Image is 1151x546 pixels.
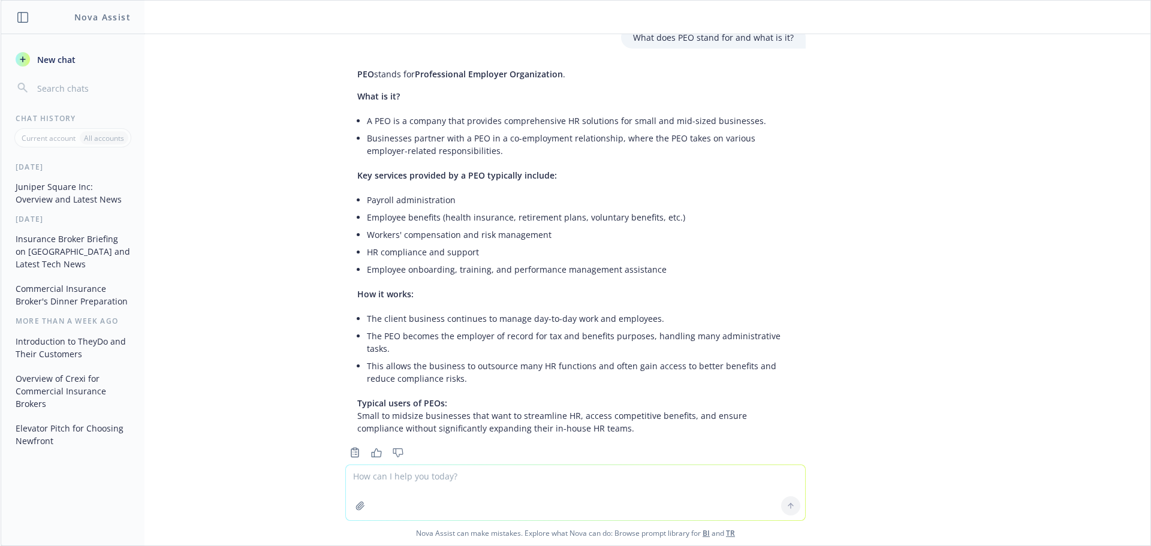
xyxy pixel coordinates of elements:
[367,112,794,129] li: A PEO is a company that provides comprehensive HR solutions for small and mid-sized businesses.
[367,226,794,243] li: Workers' compensation and risk management
[357,91,400,102] span: What is it?
[367,191,794,209] li: Payroll administration
[367,243,794,261] li: HR compliance and support
[22,133,76,143] p: Current account
[633,31,794,44] p: What does PEO stand for and what is it?
[357,288,414,300] span: How it works:
[357,170,557,181] span: Key services provided by a PEO typically include:
[11,49,135,70] button: New chat
[35,53,76,66] span: New chat
[11,331,135,364] button: Introduction to TheyDo and Their Customers
[357,397,794,435] p: Small to midsize businesses that want to streamline HR, access competitive benefits, and ensure c...
[349,447,360,458] svg: Copy to clipboard
[367,129,794,159] li: Businesses partner with a PEO in a co-employment relationship, where the PEO takes on various emp...
[84,133,124,143] p: All accounts
[388,444,408,461] button: Thumbs down
[415,68,563,80] span: Professional Employer Organization
[11,229,135,274] button: Insurance Broker Briefing on [GEOGRAPHIC_DATA] and Latest Tech News
[367,357,794,387] li: This allows the business to outsource many HR functions and often gain access to better benefits ...
[35,80,130,96] input: Search chats
[367,310,794,327] li: The client business continues to manage day-to-day work and employees.
[367,209,794,226] li: Employee benefits (health insurance, retirement plans, voluntary benefits, etc.)
[357,68,794,80] p: stands for .
[703,528,710,538] a: BI
[1,214,144,224] div: [DATE]
[1,162,144,172] div: [DATE]
[1,316,144,326] div: More than a week ago
[11,177,135,209] button: Juniper Square Inc: Overview and Latest News
[367,261,794,278] li: Employee onboarding, training, and performance management assistance
[367,327,794,357] li: The PEO becomes the employer of record for tax and benefits purposes, handling many administrativ...
[726,528,735,538] a: TR
[5,521,1146,545] span: Nova Assist can make mistakes. Explore what Nova can do: Browse prompt library for and
[11,369,135,414] button: Overview of Crexi for Commercial Insurance Brokers
[11,279,135,311] button: Commercial Insurance Broker's Dinner Preparation
[1,113,144,123] div: Chat History
[357,68,374,80] span: PEO
[74,11,131,23] h1: Nova Assist
[357,397,447,409] span: Typical users of PEOs:
[11,418,135,451] button: Elevator Pitch for Choosing Newfront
